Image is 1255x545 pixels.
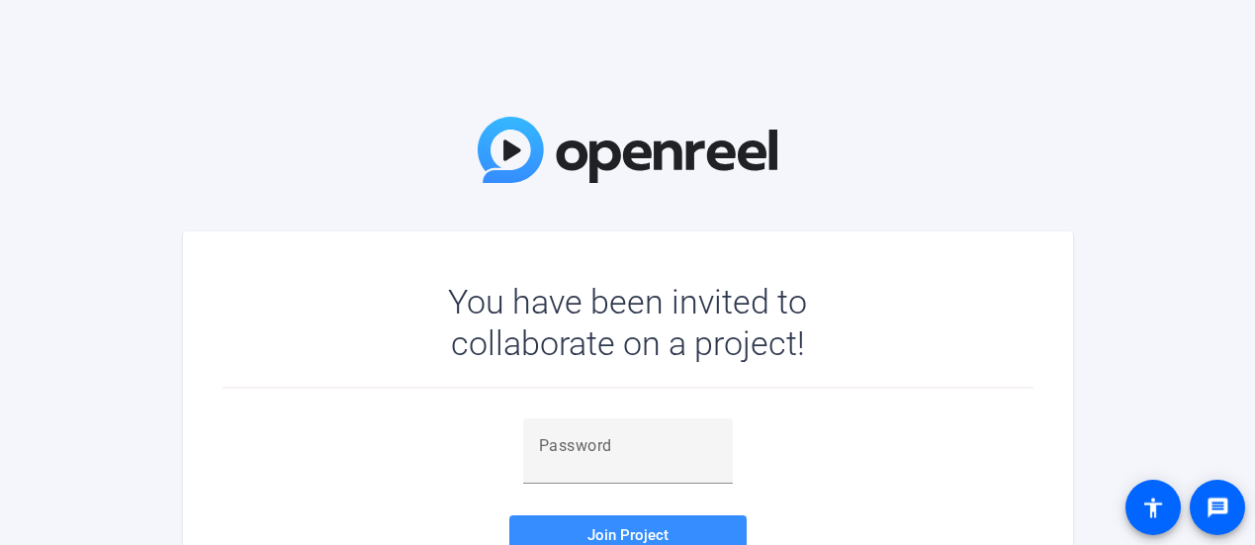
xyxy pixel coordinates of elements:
span: Join Project [587,526,669,544]
mat-icon: accessibility [1141,496,1165,519]
img: OpenReel Logo [478,117,778,183]
input: Password [539,434,717,458]
mat-icon: message [1206,496,1229,519]
div: You have been invited to collaborate on a project! [391,281,864,364]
